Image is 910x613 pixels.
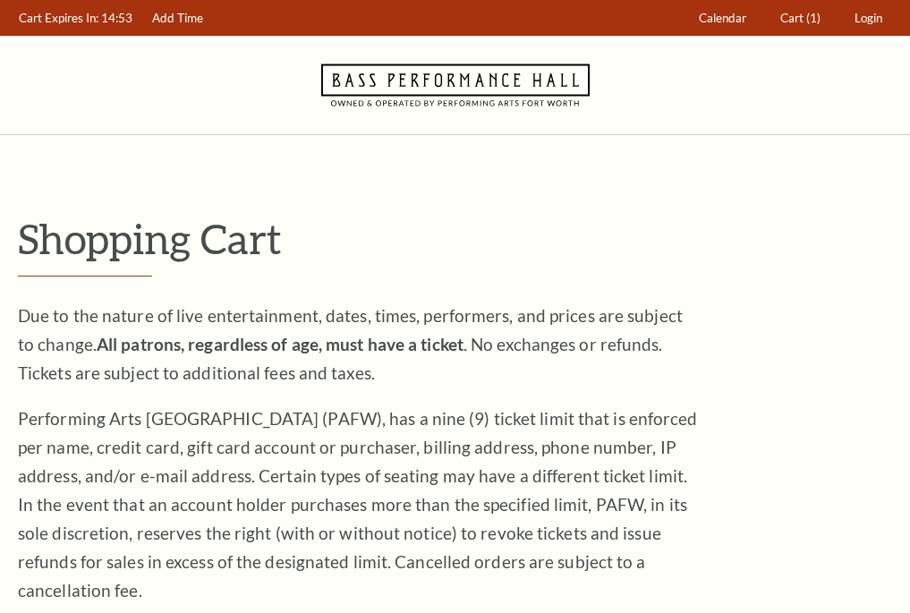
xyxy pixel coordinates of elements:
[772,1,829,36] a: Cart (1)
[855,11,882,25] span: Login
[18,216,892,261] p: Shopping Cart
[846,1,891,36] a: Login
[691,1,755,36] a: Calendar
[97,334,464,354] strong: All patrons, regardless of age, must have a ticket
[101,11,132,25] span: 14:53
[780,11,804,25] span: Cart
[806,11,821,25] span: (1)
[699,11,746,25] span: Calendar
[144,1,212,36] a: Add Time
[18,305,683,383] span: Due to the nature of live entertainment, dates, times, performers, and prices are subject to chan...
[19,11,98,25] span: Cart Expires In:
[18,404,698,605] p: Performing Arts [GEOGRAPHIC_DATA] (PAFW), has a nine (9) ticket limit that is enforced per name, ...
